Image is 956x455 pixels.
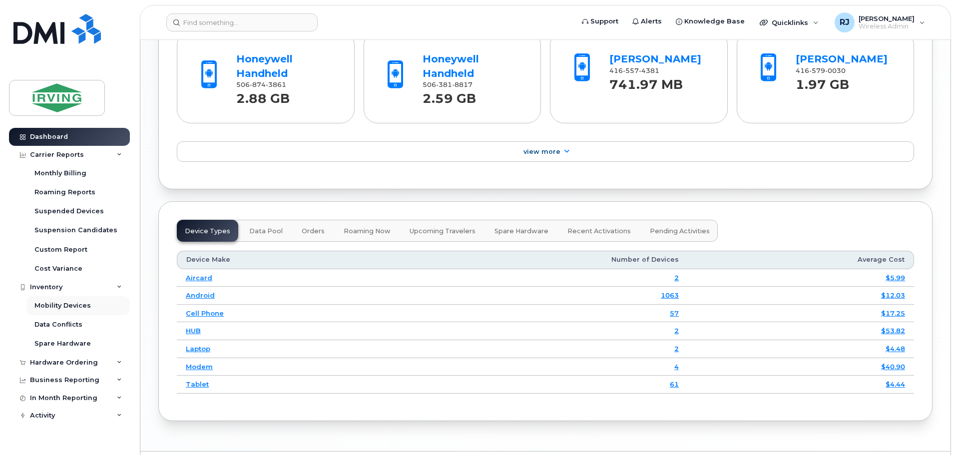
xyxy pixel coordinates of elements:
[840,16,850,28] span: RJ
[266,81,286,88] span: 3861
[661,291,679,299] a: 1063
[236,81,286,88] span: 506
[669,11,752,31] a: Knowledge Base
[886,345,905,353] a: $4.48
[886,274,905,282] a: $5.99
[567,227,631,235] span: Recent Activations
[236,85,290,106] strong: 2.88 GB
[186,309,224,317] a: Cell Phone
[186,327,201,335] a: HUB
[250,81,266,88] span: 874
[859,22,915,30] span: Wireless Admin
[623,67,639,74] span: 557
[796,67,846,74] span: 416
[684,16,745,26] span: Knowledge Base
[423,85,476,106] strong: 2.59 GB
[772,18,808,26] span: Quicklinks
[436,81,452,88] span: 381
[828,12,932,32] div: Ryan Johnson
[452,81,473,88] span: 8817
[590,16,618,26] span: Support
[410,227,476,235] span: Upcoming Travelers
[670,309,679,317] a: 57
[166,13,318,31] input: Find something...
[575,11,625,31] a: Support
[796,71,849,92] strong: 1.97 GB
[186,274,212,282] a: Aircard
[609,67,659,74] span: 416
[186,380,209,388] a: Tablet
[423,81,473,88] span: 506
[423,53,479,79] a: Honeywell Handheld
[625,11,669,31] a: Alerts
[177,251,393,269] th: Device Make
[236,53,293,79] a: Honeywell Handheld
[881,291,905,299] a: $12.03
[670,380,679,388] a: 61
[177,141,914,162] a: View More
[881,309,905,317] a: $17.25
[609,53,701,65] a: [PERSON_NAME]
[523,148,560,155] span: View More
[809,67,825,74] span: 579
[641,16,662,26] span: Alerts
[674,327,679,335] a: 2
[609,71,683,92] strong: 741.97 MB
[688,251,914,269] th: Average Cost
[393,251,688,269] th: Number of Devices
[674,345,679,353] a: 2
[825,67,846,74] span: 0030
[186,291,215,299] a: Android
[886,380,905,388] a: $4.44
[881,327,905,335] a: $53.82
[881,363,905,371] a: $40.90
[302,227,325,235] span: Orders
[796,53,888,65] a: [PERSON_NAME]
[249,227,283,235] span: Data Pool
[753,12,826,32] div: Quicklinks
[639,67,659,74] span: 4381
[494,227,548,235] span: Spare Hardware
[674,363,679,371] a: 4
[859,14,915,22] span: [PERSON_NAME]
[650,227,710,235] span: Pending Activities
[674,274,679,282] a: 2
[186,363,213,371] a: Modem
[344,227,391,235] span: Roaming Now
[186,345,210,353] a: Laptop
